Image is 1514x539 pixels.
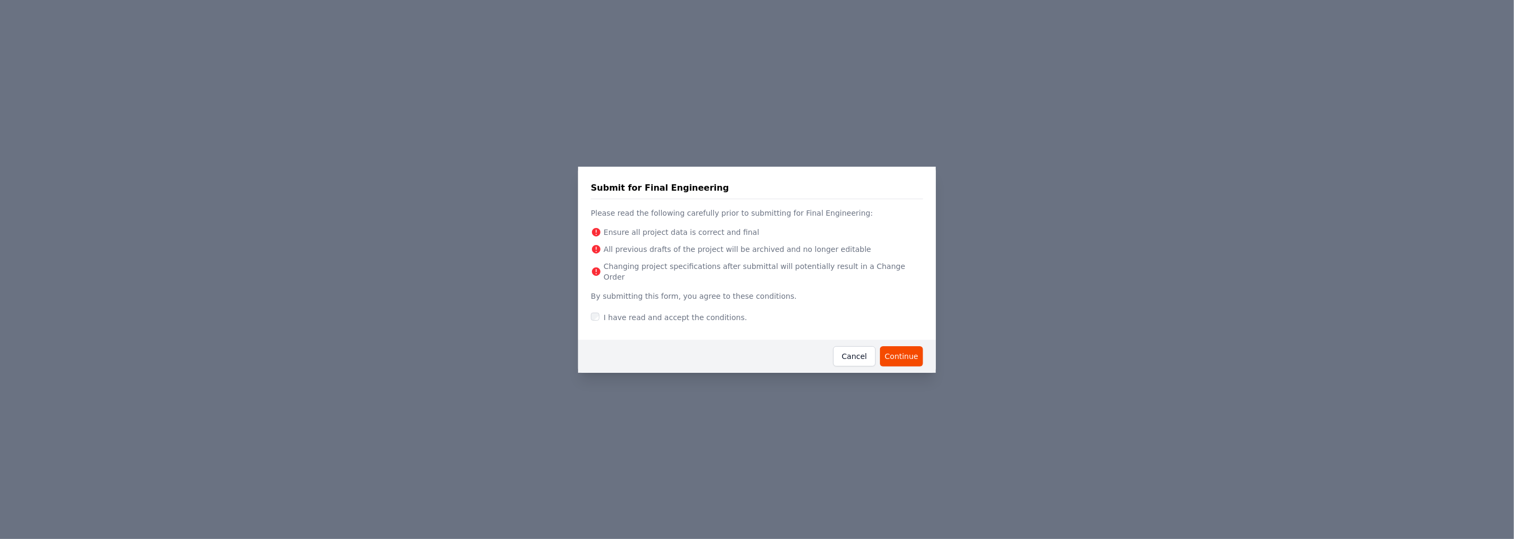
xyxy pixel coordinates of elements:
input: I have read and accept the conditions. [591,313,599,321]
p: By submitting this form, you agree to these conditions. [591,289,923,308]
button: Continue [880,346,923,366]
button: Cancel [833,346,876,366]
h3: Submit for Final Engineering [591,182,729,194]
li: Ensure all project data is correct and final [591,227,923,238]
li: All previous drafts of the project will be archived and no longer editable [591,244,923,255]
p: Please read the following carefully prior to submitting for Final Engineering: [591,199,923,227]
label: I have read and accept the conditions. [591,313,747,322]
li: Changing project specifications after submittal will potentially result in a Change Order [591,261,923,282]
